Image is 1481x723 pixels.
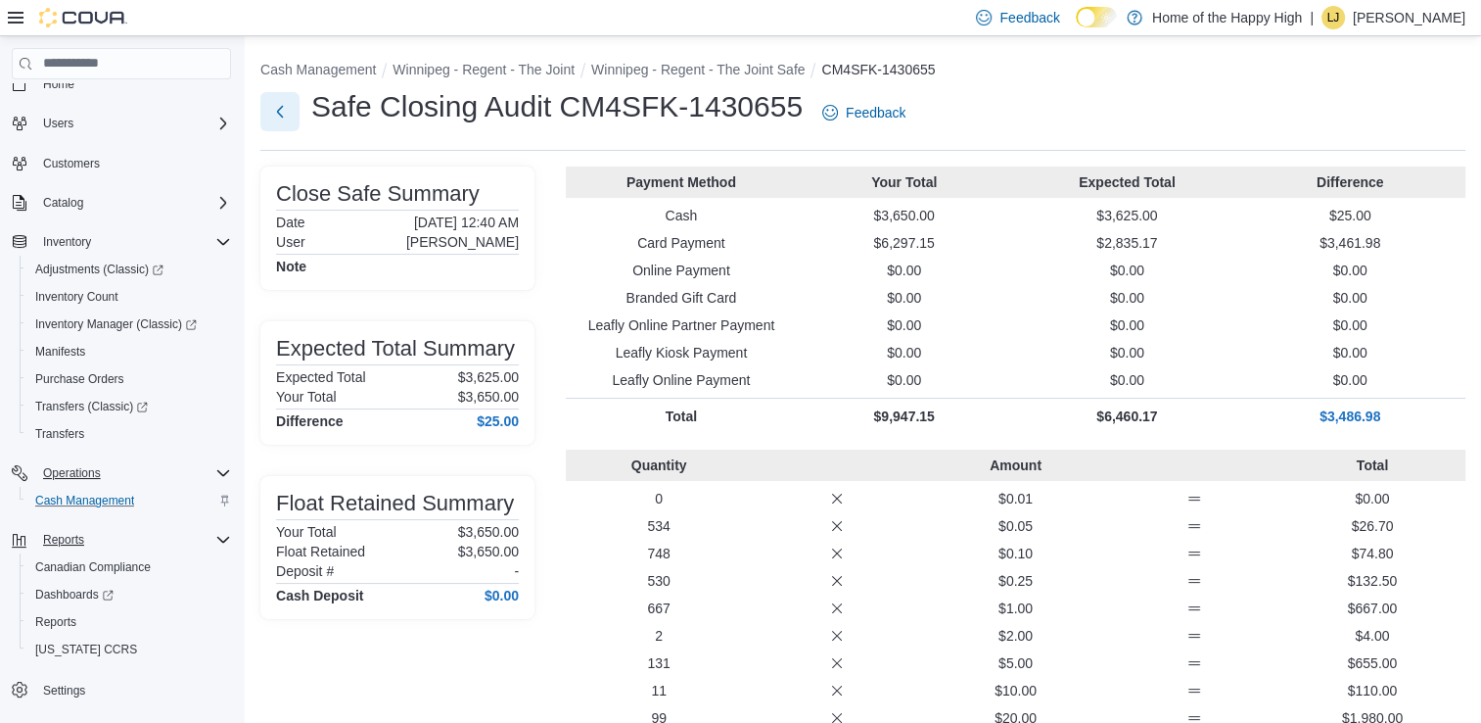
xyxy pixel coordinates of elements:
p: Total [574,407,789,426]
a: Adjustments (Classic) [20,256,239,283]
button: Catalog [4,189,239,217]
p: Expected Total [1020,172,1235,192]
span: Adjustments (Classic) [35,262,163,277]
button: Operations [35,461,109,485]
a: Transfers (Classic) [20,393,239,420]
p: $3,461.98 [1242,233,1458,253]
h3: Close Safe Summary [276,182,480,206]
h4: Cash Deposit [276,588,363,603]
a: Manifests [27,340,93,363]
button: Customers [4,149,239,177]
p: 530 [574,571,744,591]
span: Customers [43,156,100,171]
p: [PERSON_NAME] [406,234,519,250]
span: Users [43,116,73,131]
p: Payment Method [574,172,789,192]
p: $110.00 [1287,681,1458,700]
p: Home of the Happy High [1152,6,1302,29]
span: Adjustments (Classic) [27,258,231,281]
p: $3,650.00 [458,524,519,540]
p: 131 [574,653,744,673]
span: Inventory [35,230,231,254]
p: $1.00 [930,599,1100,618]
p: - [514,563,519,579]
span: Dashboards [35,587,114,602]
button: Manifests [20,338,239,365]
span: Canadian Compliance [35,559,151,575]
span: Canadian Compliance [27,555,231,579]
a: Inventory Count [27,285,126,309]
p: $0.00 [797,370,1012,390]
p: $26.70 [1287,516,1458,536]
a: Dashboards [27,583,121,606]
p: $3,625.00 [458,369,519,385]
span: Feedback [846,103,905,122]
button: Winnipeg - Regent - The Joint Safe [591,62,805,77]
span: Reports [35,614,76,630]
a: Canadian Compliance [27,555,159,579]
span: Dark Mode [1076,27,1077,28]
button: Canadian Compliance [20,554,239,581]
p: $9,947.15 [797,407,1012,426]
h6: User [276,234,305,250]
p: Leafly Online Partner Payment [574,315,789,335]
p: Card Payment [574,233,789,253]
span: Operations [43,465,101,481]
p: $0.00 [1242,315,1458,335]
p: Difference [1242,172,1458,192]
p: $0.01 [930,489,1100,508]
h4: $25.00 [477,413,519,429]
span: Dashboards [27,583,231,606]
a: Dashboards [20,581,239,608]
span: Reports [27,610,231,634]
span: Manifests [35,344,85,360]
p: $10.00 [930,681,1100,700]
h4: Note [276,259,306,274]
p: 534 [574,516,744,536]
p: $2.00 [930,626,1100,646]
span: Operations [35,461,231,485]
p: $3,486.98 [1242,407,1458,426]
p: $6,297.15 [797,233,1012,253]
button: Users [35,112,81,135]
p: Your Total [797,172,1012,192]
h3: Expected Total Summary [276,337,515,361]
a: Cash Management [27,489,142,512]
span: Reports [35,528,231,552]
button: Operations [4,459,239,487]
span: Feedback [999,8,1059,27]
p: $0.00 [1020,288,1235,308]
span: Purchase Orders [27,367,231,391]
p: $0.00 [797,261,1012,280]
p: $6,460.17 [1020,407,1235,426]
p: $0.10 [930,544,1100,563]
button: Inventory Count [20,283,239,311]
p: $2,835.17 [1020,233,1235,253]
h4: Difference [276,413,343,429]
button: Inventory [4,228,239,256]
p: $0.00 [1020,370,1235,390]
button: Purchase Orders [20,365,239,393]
h1: Safe Closing Audit CM4SFK-1430655 [311,87,803,126]
div: Laura Jenkinson [1321,6,1345,29]
span: Home [35,72,231,96]
p: $3,650.00 [797,206,1012,225]
p: $0.05 [930,516,1100,536]
span: Reports [43,532,84,548]
p: $0.00 [797,315,1012,335]
button: [US_STATE] CCRS [20,636,239,663]
h6: Your Total [276,524,337,540]
button: Reports [35,528,92,552]
span: Inventory Manager (Classic) [35,316,197,332]
p: $3,625.00 [1020,206,1235,225]
p: $0.00 [1020,261,1235,280]
button: Next [260,92,300,131]
h6: Your Total [276,389,337,405]
button: Inventory [35,230,99,254]
a: [US_STATE] CCRS [27,638,145,661]
span: Home [43,76,74,92]
button: Users [4,110,239,137]
input: Dark Mode [1076,7,1117,27]
p: $132.50 [1287,571,1458,591]
button: Settings [4,675,239,703]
